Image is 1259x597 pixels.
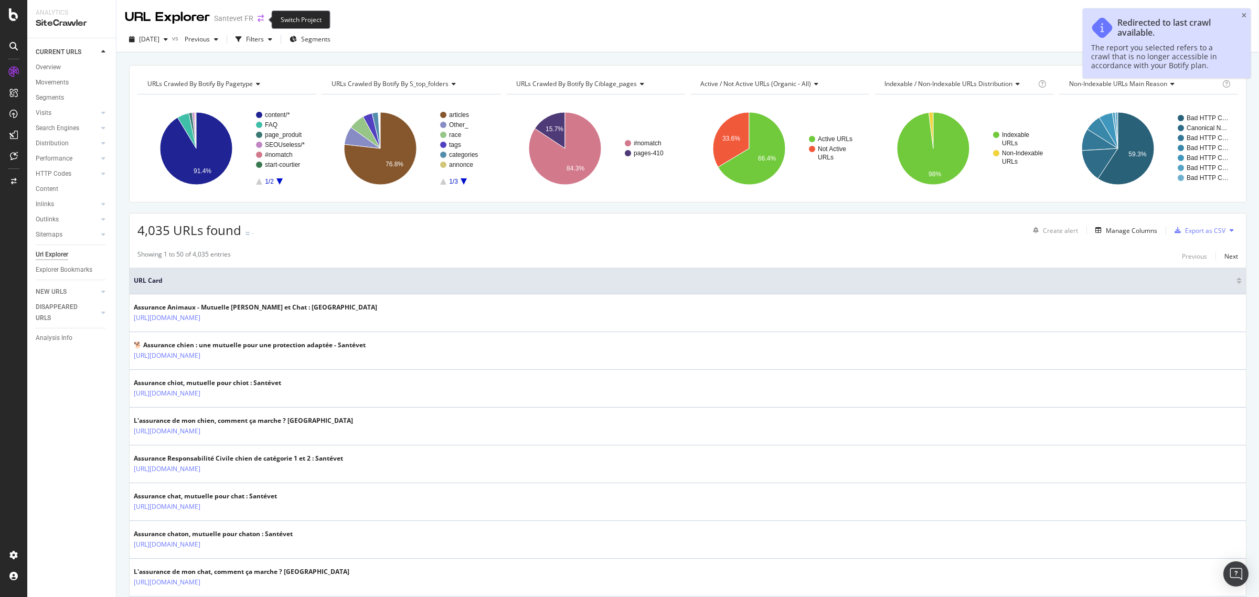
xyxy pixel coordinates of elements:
div: Segments [36,92,64,103]
h4: URLs Crawled By Botify By s_top_folders [329,76,491,92]
a: CURRENT URLS [36,47,98,58]
div: CURRENT URLS [36,47,81,58]
text: Non-Indexable [1002,150,1043,157]
a: [URL][DOMAIN_NAME] [134,426,200,436]
div: Url Explorer [36,249,68,260]
div: Redirected to last crawl available. [1117,18,1232,38]
div: Switch Project [272,10,330,29]
div: Previous [1182,252,1207,261]
h4: Active / Not Active URLs [698,76,860,92]
span: 4,035 URLs found [137,221,241,239]
div: arrow-right-arrow-left [258,15,264,22]
text: URLs [1002,140,1018,147]
button: [DATE] [125,31,172,48]
button: Manage Columns [1091,224,1157,237]
a: Url Explorer [36,249,109,260]
div: 🐕 Assurance chien : une mutuelle pour une protection adaptée - Santévet [134,340,366,350]
div: Visits [36,108,51,119]
a: [URL][DOMAIN_NAME] [134,350,200,361]
a: [URL][DOMAIN_NAME] [134,313,200,323]
a: [URL][DOMAIN_NAME] [134,388,200,399]
text: Canonical N… [1187,124,1227,132]
div: Showing 1 to 50 of 4,035 entries [137,250,231,262]
a: Segments [36,92,109,103]
div: Sitemaps [36,229,62,240]
div: Assurance Responsabilité Civile chien de catégorie 1 et 2 : Santévet [134,454,343,463]
text: content/* [265,111,290,119]
button: Previous [180,31,222,48]
a: Movements [36,77,109,88]
div: L'assurance de mon chien, comment ça marche ? [GEOGRAPHIC_DATA] [134,416,353,425]
text: categories [449,151,478,158]
a: DISAPPEARED URLS [36,302,98,324]
button: Create alert [1029,222,1078,239]
div: Create alert [1043,226,1078,235]
h4: URLs Crawled By Botify By ciblage_pages [514,76,676,92]
text: 66.4% [758,155,776,162]
span: Previous [180,35,210,44]
div: Assurance chiot, mutuelle pour chiot : Santévet [134,378,281,388]
div: NEW URLS [36,286,67,297]
text: Bad HTTP C… [1187,174,1229,182]
span: URLs Crawled By Botify By s_top_folders [332,79,449,88]
div: Distribution [36,138,69,149]
div: Outlinks [36,214,59,225]
div: Next [1224,252,1238,261]
div: The report you selected refers to a crawl that is no longer accessible in accordance with your Bo... [1091,43,1232,70]
text: URLs [1002,158,1018,165]
a: [URL][DOMAIN_NAME] [134,502,200,512]
button: Previous [1182,250,1207,262]
a: Overview [36,62,109,73]
text: #nomatch [265,151,293,158]
span: URLs Crawled By Botify By ciblage_pages [516,79,637,88]
text: race [449,131,462,138]
div: Overview [36,62,61,73]
div: L'assurance de mon chat, comment ça marche ? [GEOGRAPHIC_DATA] [134,567,349,577]
span: Active / Not Active URLs (organic - all) [700,79,811,88]
div: Performance [36,153,72,164]
svg: A chart. [506,103,685,194]
text: 15.7% [546,125,563,133]
svg: A chart. [874,103,1053,194]
div: A chart. [1059,103,1238,194]
a: HTTP Codes [36,168,98,179]
text: Bad HTTP C… [1187,144,1229,152]
text: SEOUseless/* [265,141,305,148]
div: Filters [246,35,264,44]
text: Bad HTTP C… [1187,114,1229,122]
div: SiteCrawler [36,17,108,29]
text: FAQ [265,121,278,129]
text: 84.3% [567,165,584,172]
text: 1/3 [449,178,458,185]
div: DISAPPEARED URLS [36,302,89,324]
a: Performance [36,153,98,164]
text: pages-410 [634,150,664,157]
span: Segments [301,35,330,44]
span: URLs Crawled By Botify By pagetype [147,79,253,88]
a: Inlinks [36,199,98,210]
span: URL Card [134,276,1234,285]
text: 59.3% [1128,151,1146,158]
text: Bad HTTP C… [1187,154,1229,162]
div: Search Engines [36,123,79,134]
text: articles [449,111,469,119]
a: Search Engines [36,123,98,134]
a: Outlinks [36,214,98,225]
svg: A chart. [690,103,869,194]
a: NEW URLS [36,286,98,297]
div: Analysis Info [36,333,72,344]
div: Content [36,184,58,195]
a: [URL][DOMAIN_NAME] [134,577,200,588]
span: 2025 Sep. 21st [139,35,159,44]
svg: A chart. [322,103,500,194]
text: Bad HTTP C… [1187,164,1229,172]
div: Analytics [36,8,108,17]
div: Explorer Bookmarks [36,264,92,275]
a: Analysis Info [36,333,109,344]
button: Next [1224,250,1238,262]
div: Inlinks [36,199,54,210]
